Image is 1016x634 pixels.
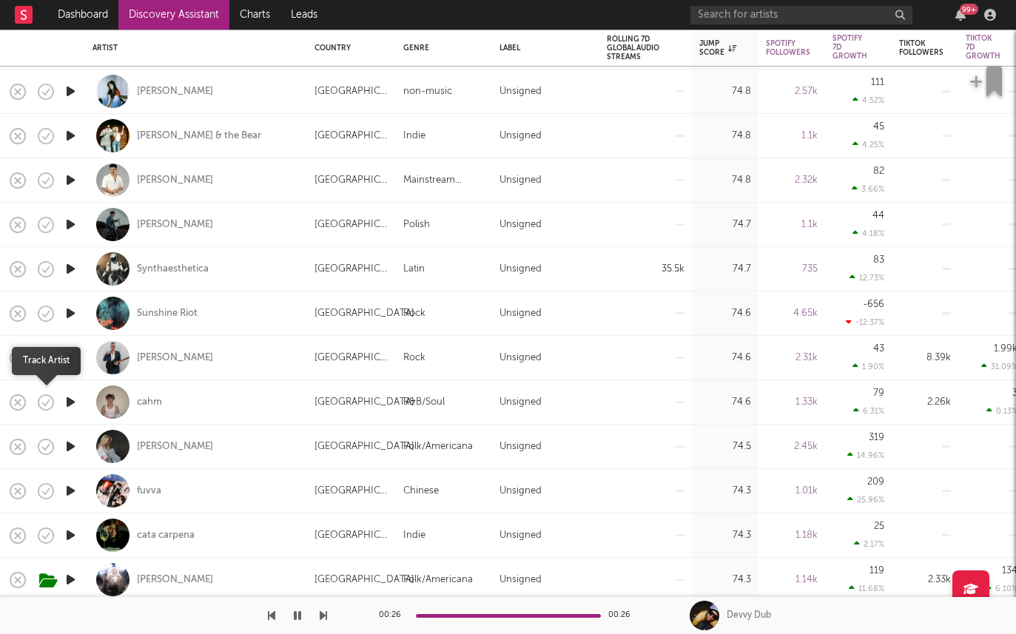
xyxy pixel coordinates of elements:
[966,34,1000,61] div: Tiktok 7D Growth
[849,584,884,593] div: 11.68 %
[690,6,912,24] input: Search for artists
[699,482,751,500] div: 74.3
[852,95,884,105] div: 4.52 %
[137,85,213,98] a: [PERSON_NAME]
[314,44,381,53] div: Country
[699,527,751,544] div: 74.3
[137,174,213,187] div: [PERSON_NAME]
[699,394,751,411] div: 74.6
[873,122,884,132] div: 45
[766,127,818,145] div: 1.1k
[499,216,542,234] div: Unsigned
[766,305,818,323] div: 4.65k
[847,495,884,505] div: 25.96 %
[137,263,209,276] a: Synthaesthetica
[766,482,818,500] div: 1.01k
[873,388,884,398] div: 79
[403,216,430,234] div: Polish
[137,218,213,232] a: [PERSON_NAME]
[960,4,978,15] div: 99 +
[137,129,261,143] a: [PERSON_NAME] & the Bear
[403,482,439,500] div: Chinese
[852,140,884,149] div: 4.25 %
[766,216,818,234] div: 1.1k
[766,260,818,278] div: 735
[137,529,195,542] a: cata carpena
[314,216,388,234] div: [GEOGRAPHIC_DATA]
[899,571,951,589] div: 2.33k
[872,211,884,220] div: 44
[499,83,542,101] div: Unsigned
[403,571,473,589] div: Folk/Americana
[899,394,951,411] div: 2.26k
[699,127,751,145] div: 74.8
[766,394,818,411] div: 1.33k
[499,349,542,367] div: Unsigned
[403,83,452,101] div: non-music
[874,522,884,531] div: 25
[499,305,542,323] div: Unsigned
[499,438,542,456] div: Unsigned
[852,229,884,238] div: 4.18 %
[867,477,884,487] div: 209
[314,482,388,500] div: [GEOGRAPHIC_DATA]
[850,273,884,283] div: 12.73 %
[869,566,884,576] div: 119
[873,344,884,354] div: 43
[955,9,966,21] button: 99+
[92,44,292,53] div: Artist
[854,539,884,549] div: 2.17 %
[403,127,425,145] div: Indie
[403,438,473,456] div: Folk/Americana
[403,305,425,323] div: Rock
[727,609,771,622] div: Devvy Dub
[607,35,662,61] div: Rolling 7D Global Audio Streams
[499,394,542,411] div: Unsigned
[863,300,884,309] div: -656
[699,260,751,278] div: 74.7
[847,451,884,460] div: 14.96 %
[699,305,751,323] div: 74.6
[314,394,414,411] div: [GEOGRAPHIC_DATA]
[873,255,884,265] div: 83
[137,351,213,365] a: [PERSON_NAME]
[403,260,425,278] div: Latin
[699,216,751,234] div: 74.7
[766,349,818,367] div: 2.31k
[499,260,542,278] div: Unsigned
[766,39,810,57] div: Spotify Followers
[832,34,867,61] div: Spotify 7D Growth
[499,527,542,544] div: Unsigned
[403,172,485,189] div: Mainstream Electronic
[137,573,213,587] a: [PERSON_NAME]
[853,406,884,416] div: 6.31 %
[499,482,542,500] div: Unsigned
[314,127,388,145] div: [GEOGRAPHIC_DATA]
[852,362,884,371] div: 1.90 %
[846,317,884,327] div: -12.37 %
[137,440,213,453] div: [PERSON_NAME]
[699,39,736,57] div: Jump Score
[499,571,542,589] div: Unsigned
[137,307,198,320] a: Sunshine Riot
[699,83,751,101] div: 74.8
[699,438,751,456] div: 74.5
[766,438,818,456] div: 2.45k
[403,349,425,367] div: Rock
[607,260,684,278] div: 35.5k
[403,527,425,544] div: Indie
[314,527,388,544] div: [GEOGRAPHIC_DATA]
[137,485,161,498] a: fuvva
[499,44,585,53] div: Label
[699,349,751,367] div: 74.6
[766,172,818,189] div: 2.32k
[314,571,414,589] div: [GEOGRAPHIC_DATA]
[899,39,943,57] div: Tiktok Followers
